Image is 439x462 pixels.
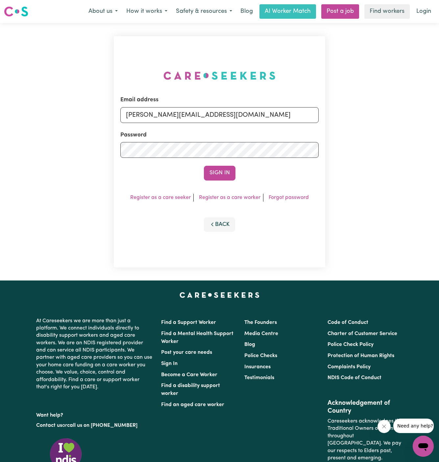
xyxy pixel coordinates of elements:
label: Password [120,131,147,139]
iframe: Button to launch messaging window [413,436,434,457]
a: The Founders [244,320,277,325]
a: Contact us [36,423,62,428]
label: Email address [120,96,159,104]
a: AI Worker Match [259,4,316,19]
p: Want help? [36,409,153,419]
button: About us [84,5,122,18]
a: Find a Mental Health Support Worker [161,331,233,344]
a: Protection of Human Rights [328,353,394,358]
a: NDIS Code of Conduct [328,375,381,380]
a: call us on [PHONE_NUMBER] [67,423,137,428]
a: Police Check Policy [328,342,374,347]
a: Forgot password [269,195,309,200]
a: Sign In [161,361,178,366]
a: Find a Support Worker [161,320,216,325]
a: Blog [244,342,255,347]
p: or [36,419,153,432]
a: Police Checks [244,353,277,358]
input: Email address [120,107,319,123]
a: Find an aged care worker [161,402,224,407]
button: Back [204,217,235,232]
iframe: Message from company [393,419,434,433]
a: Testimonials [244,375,274,380]
a: Media Centre [244,331,278,336]
button: Sign In [204,166,235,180]
iframe: Close message [378,420,391,433]
a: Blog [236,4,257,19]
a: Charter of Customer Service [328,331,397,336]
a: Complaints Policy [328,364,371,370]
h2: Acknowledgement of Country [328,399,403,415]
a: Login [412,4,435,19]
a: Post a job [321,4,359,19]
a: Register as a care worker [199,195,260,200]
p: At Careseekers we are more than just a platform. We connect individuals directly to disability su... [36,315,153,394]
button: Safety & resources [172,5,236,18]
a: Code of Conduct [328,320,368,325]
a: Post your care needs [161,350,212,355]
a: Careseekers logo [4,4,28,19]
a: Find a disability support worker [161,383,220,396]
a: Find workers [364,4,410,19]
a: Careseekers home page [180,292,259,298]
a: Become a Care Worker [161,372,217,377]
button: How it works [122,5,172,18]
img: Careseekers logo [4,6,28,17]
a: Register as a care seeker [130,195,191,200]
a: Insurances [244,364,271,370]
